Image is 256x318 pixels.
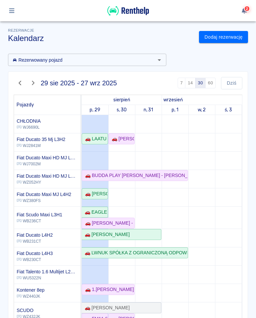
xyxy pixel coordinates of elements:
[17,238,53,244] p: WB231CT
[17,179,78,185] p: WZ052HY
[17,136,65,143] h6: Fiat Ducato 35 Mj L3H2
[17,307,40,314] h6: SCUDO
[8,34,194,43] h3: Kalendarz
[238,5,251,16] button: 2
[8,28,34,32] span: Rezerwacje
[17,257,53,263] p: WB230CT
[185,78,195,88] button: 14 dni
[82,135,107,142] div: 🚗 LAATU GROUP [PERSON_NAME] - [PERSON_NAME]
[82,249,187,256] div: 🚗 LWNUK SPÓŁKA Z OGRANICZONĄ ODPOWIEDZIALNOŚCIĄ - [PERSON_NAME]
[82,220,134,227] div: 🚗 [PERSON_NAME] - [PERSON_NAME]
[82,231,130,238] div: 🚗 [PERSON_NAME]
[205,78,216,88] button: 60 dni
[221,77,242,89] button: Dziś
[88,105,102,115] a: 29 sierpnia 2025
[17,218,62,224] p: WB236CT
[107,5,149,16] img: Renthelp logo
[112,95,132,105] a: 29 sierpnia 2025
[109,135,134,142] div: 🚗 [PERSON_NAME]
[82,209,107,216] div: 🚗 EAGLEBURGMANN POLAND SPÓŁKA Z OGRANICZONĄ ODPOWIEDZIALNOŚCIĄ - [PERSON_NAME]
[17,124,41,130] p: WJ6690L
[223,105,234,115] a: 3 września 2025
[196,105,208,115] a: 2 września 2025
[82,286,134,293] div: 🚗 1.[PERSON_NAME] ADEXIM PRZEPROWADZKI SPÓLKA CYWILNA, 2. ADEXIM PRZEPROWADZKI [PERSON_NAME] - [P...
[195,78,206,88] button: 30 dni
[82,172,187,179] div: 🚗 BUDDA PLAY [PERSON_NAME] - [PERSON_NAME]
[17,118,41,124] h6: CHŁODNIA
[170,105,180,115] a: 1 września 2025
[17,154,78,161] h6: Fiat Ducato Maxi HD MJ L4H2
[17,232,53,238] h6: Fiat Ducato L4H2
[17,198,71,204] p: WZ380FS
[155,55,164,65] button: Otwórz
[17,161,78,167] p: WJ7002M
[142,105,155,115] a: 31 sierpnia 2025
[17,143,65,149] p: WJ2841M
[245,7,249,11] span: 2
[17,211,62,218] h6: Fiat Scudo Maxi L3H1
[107,12,149,18] a: Renthelp logo
[17,268,78,275] h6: Fiat Talento 1.6 Multijet L2H1 Base
[10,56,153,64] input: Wyszukaj i wybierz pojazdy...
[115,105,129,115] a: 30 sierpnia 2025
[17,173,78,179] h6: Fiat Ducato Maxi HD MJ L4H2
[41,79,117,87] h4: 29 sie 2025 - 27 wrz 2025
[17,293,44,299] p: WZ440JK
[162,95,185,105] a: 1 września 2025
[17,250,53,257] h6: Fiat Ducato L4H3
[199,31,248,43] a: Dodaj rezerwację
[82,190,107,197] div: 🚗 [PERSON_NAME]
[17,102,34,108] span: Pojazdy
[17,287,44,293] h6: Kontener 8ep
[178,78,186,88] button: 7 dni
[17,191,71,198] h6: Fiat Ducato Maxi MJ L4H2
[17,275,78,281] p: WU5322N
[82,304,130,311] div: 🚗 [PERSON_NAME]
